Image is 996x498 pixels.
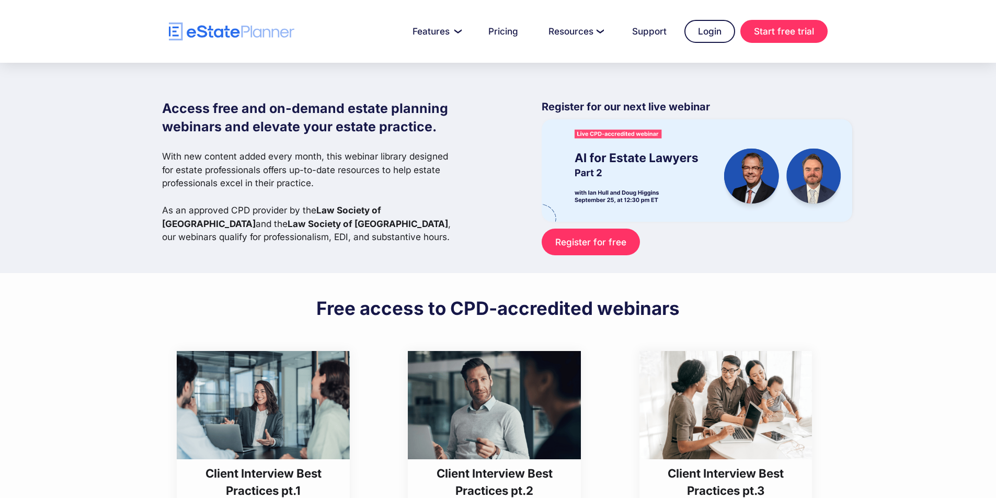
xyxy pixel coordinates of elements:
a: Register for free [542,229,639,255]
a: Support [620,21,679,42]
a: Features [400,21,471,42]
a: Pricing [476,21,531,42]
h2: Free access to CPD-accredited webinars [316,297,680,320]
a: Start free trial [740,20,828,43]
a: Login [684,20,735,43]
h1: Access free and on-demand estate planning webinars and elevate your estate practice. [162,99,459,136]
strong: Law Society of [GEOGRAPHIC_DATA] [288,218,448,229]
strong: Law Society of [GEOGRAPHIC_DATA] [162,205,381,229]
p: With new content added every month, this webinar library designed for estate professionals offers... [162,150,459,244]
a: Resources [536,21,614,42]
img: eState Academy webinar [542,119,852,221]
p: Register for our next live webinar [542,99,852,119]
a: home [169,22,294,41]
